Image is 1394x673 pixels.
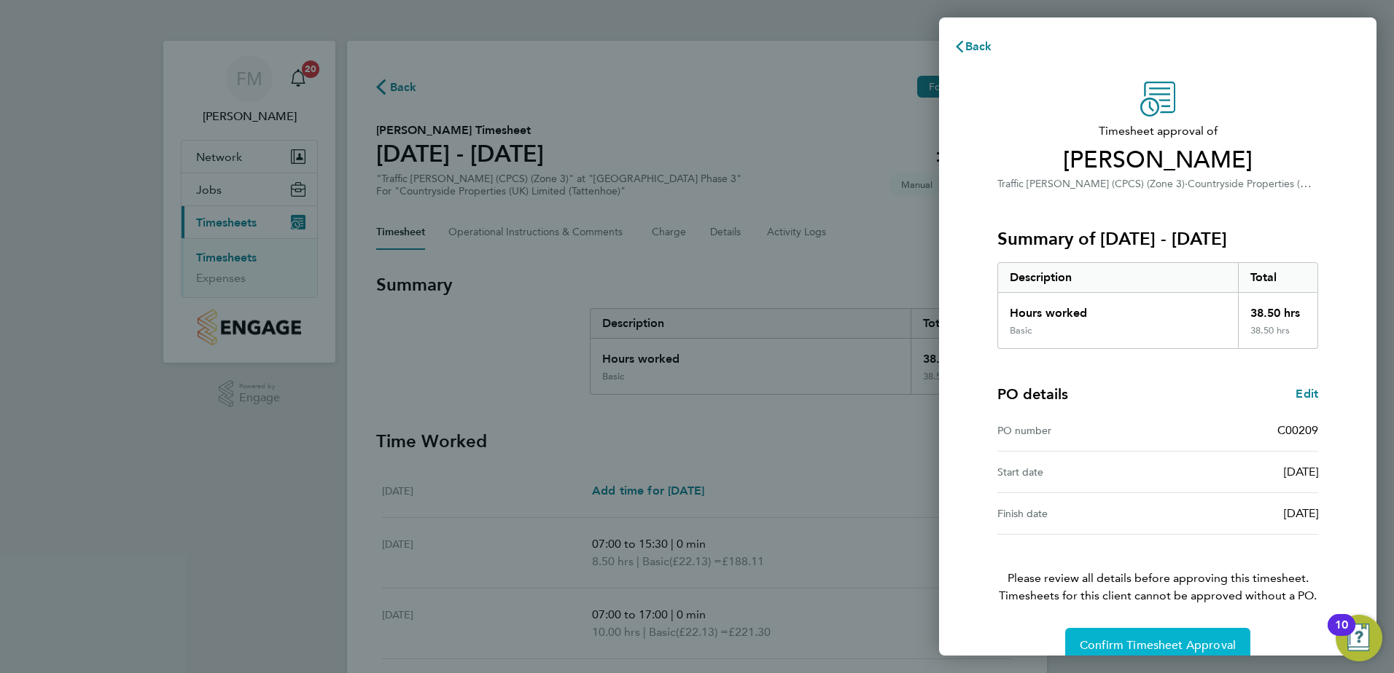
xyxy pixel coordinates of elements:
[997,146,1318,175] span: [PERSON_NAME]
[965,39,992,53] span: Back
[980,535,1336,605] p: Please review all details before approving this timesheet.
[997,262,1318,349] div: Summary of 25 - 31 Aug 2025
[997,463,1158,481] div: Start date
[998,263,1238,292] div: Description
[939,32,1007,61] button: Back
[997,178,1185,190] span: Traffic [PERSON_NAME] (CPCS) (Zone 3)
[1185,178,1188,190] span: ·
[997,422,1158,439] div: PO number
[1010,325,1032,336] div: Basic
[980,587,1336,605] span: Timesheets for this client cannot be approved without a PO.
[1080,638,1236,653] span: Confirm Timesheet Approval
[997,384,1068,404] h4: PO details
[998,293,1238,325] div: Hours worked
[1238,293,1318,325] div: 38.50 hrs
[997,122,1318,140] span: Timesheet approval of
[1296,385,1318,403] a: Edit
[1277,423,1318,437] span: C00209
[997,505,1158,522] div: Finish date
[1335,625,1348,644] div: 10
[1065,628,1250,663] button: Confirm Timesheet Approval
[1238,263,1318,292] div: Total
[997,227,1318,251] h3: Summary of [DATE] - [DATE]
[1336,615,1382,661] button: Open Resource Center, 10 new notifications
[1158,463,1318,481] div: [DATE]
[1296,387,1318,401] span: Edit
[1238,325,1318,348] div: 38.50 hrs
[1158,505,1318,522] div: [DATE]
